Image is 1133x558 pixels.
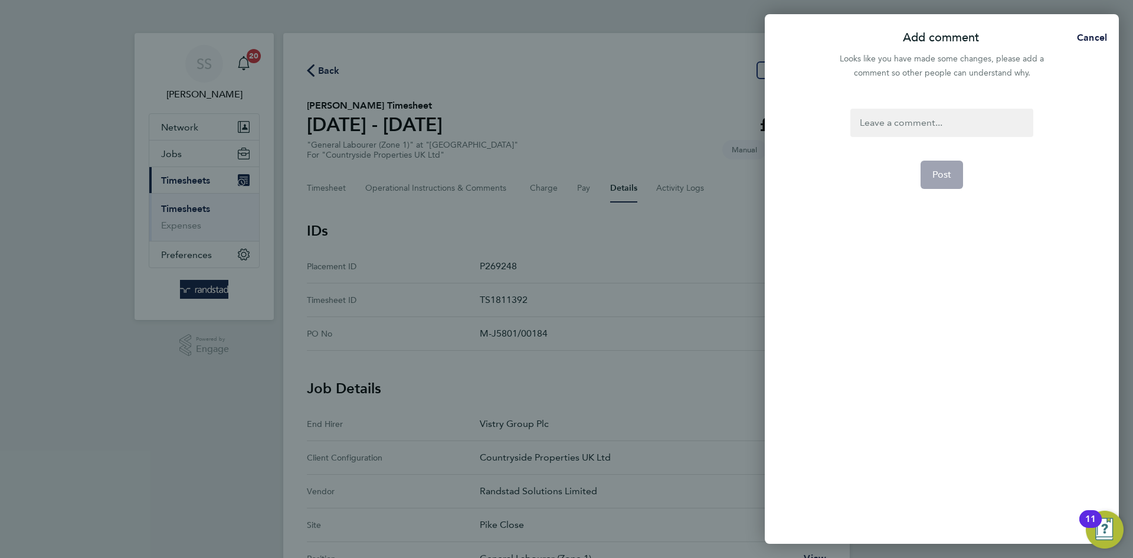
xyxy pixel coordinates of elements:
[903,30,979,46] p: Add comment
[1085,519,1096,534] div: 11
[833,52,1050,80] div: Looks like you have made some changes, please add a comment so other people can understand why.
[1086,511,1124,549] button: Open Resource Center, 11 new notifications
[1058,26,1119,50] button: Cancel
[1073,32,1107,43] span: Cancel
